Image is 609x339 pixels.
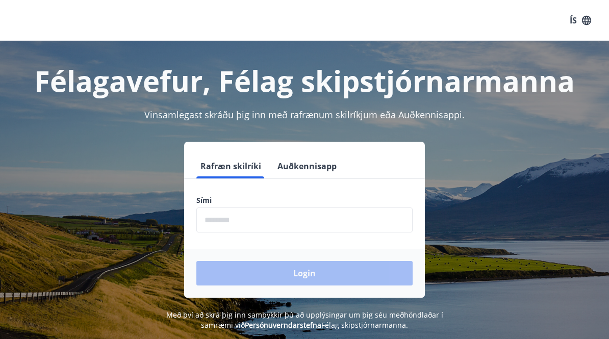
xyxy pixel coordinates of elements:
[144,109,465,121] span: Vinsamlegast skráðu þig inn með rafrænum skilríkjum eða Auðkennisappi.
[166,310,443,330] span: Með því að skrá þig inn samþykkir þú að upplýsingar um þig séu meðhöndlaðar í samræmi við Félag s...
[196,154,265,178] button: Rafræn skilríki
[273,154,341,178] button: Auðkennisapp
[564,11,597,30] button: ÍS
[245,320,321,330] a: Persónuverndarstefna
[12,61,597,100] h1: Félagavefur, Félag skipstjórnarmanna
[196,195,413,205] label: Sími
